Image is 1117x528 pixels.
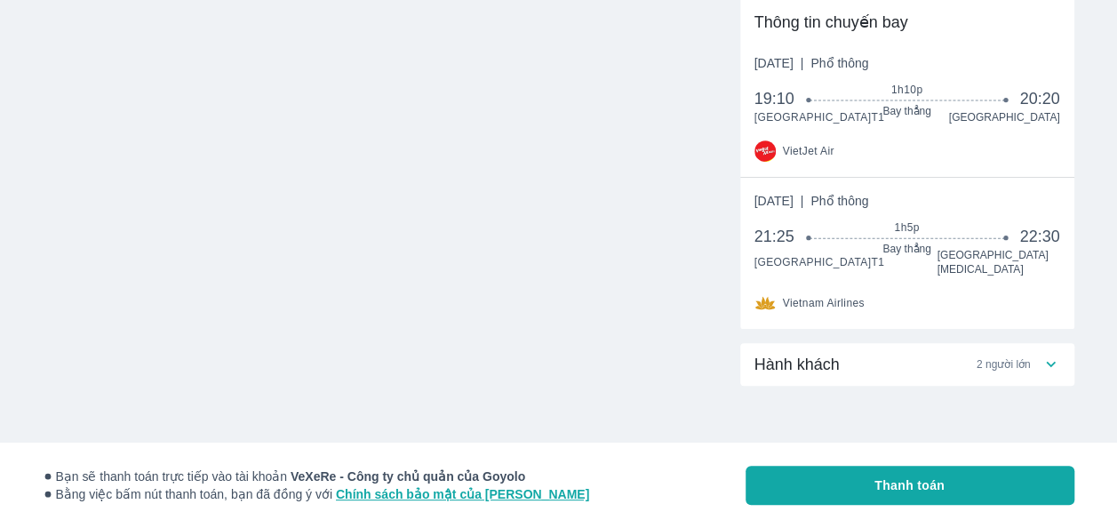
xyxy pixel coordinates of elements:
[809,104,1005,118] span: Bay thẳng
[754,54,869,72] span: [DATE]
[977,357,1031,372] span: 2 người lớn
[291,469,525,484] strong: VeXeRe - Công ty chủ quản của Goyolo
[810,194,868,208] span: Phổ thông
[44,468,590,485] span: Bạn sẽ thanh toán trực tiếp vào tài khoản
[810,56,868,70] span: Phổ thông
[783,144,834,158] span: VietJet Air
[746,466,1074,505] button: Thanh toán
[754,88,810,109] span: 19:10
[44,485,590,503] span: Bằng việc bấm nút thanh toán, bạn đã đồng ý với
[754,226,810,247] span: 21:25
[874,476,945,494] span: Thanh toán
[754,354,840,375] span: Hành khách
[1019,226,1059,247] span: 22:30
[754,192,869,210] span: [DATE]
[754,12,1060,33] div: Thông tin chuyến bay
[809,242,1005,256] span: Bay thẳng
[783,296,865,310] span: Vietnam Airlines
[336,487,589,501] a: Chính sách bảo mật của [PERSON_NAME]
[740,343,1074,386] div: Hành khách2 người lớn
[809,83,1005,97] span: 1h10p
[801,56,804,70] span: |
[1019,88,1059,109] span: 20:20
[809,220,1005,235] span: 1h5p
[801,194,804,208] span: |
